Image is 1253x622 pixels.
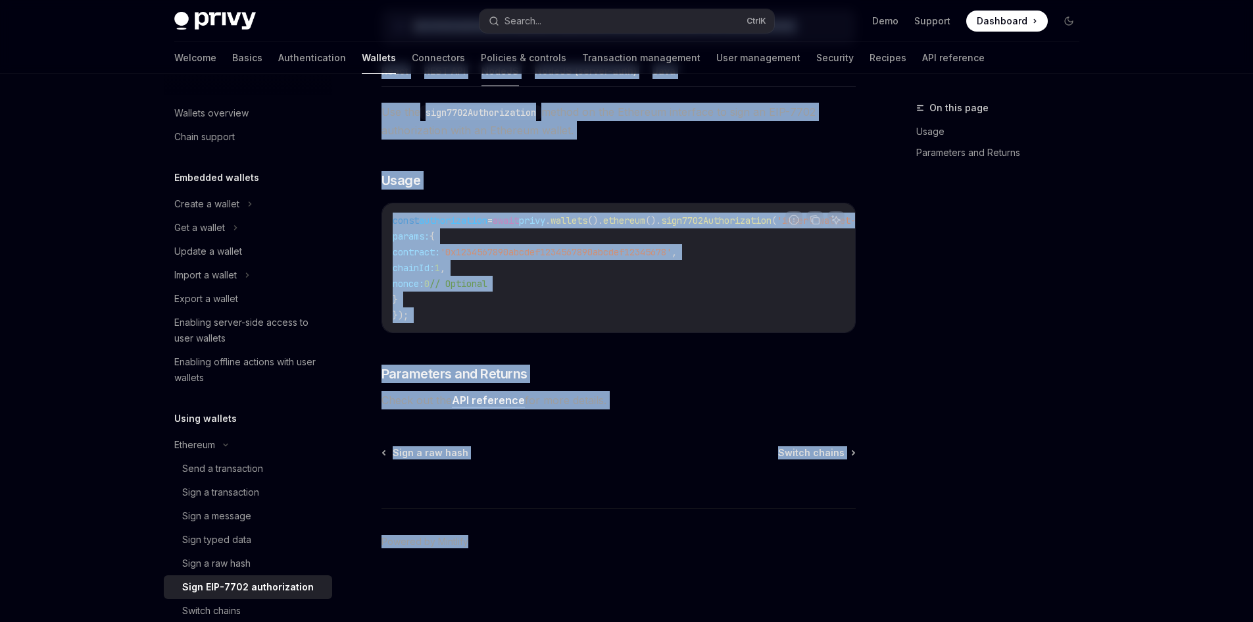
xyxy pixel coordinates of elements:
[164,240,332,263] a: Update a wallet
[393,309,408,321] span: });
[816,42,854,74] a: Security
[487,215,493,226] span: =
[164,263,332,287] button: Import a wallet
[452,394,525,407] a: API reference
[582,42,700,74] a: Transaction management
[174,437,215,453] div: Ethereum
[164,350,332,390] a: Enabling offline actions with user wallets
[870,42,906,74] a: Recipes
[381,171,421,190] span: Usage
[430,278,487,290] span: // Optional
[182,532,251,548] div: Sign typed data
[772,215,777,226] span: (
[393,215,419,226] span: const
[174,267,237,283] div: Import a wallet
[1058,11,1079,32] button: Toggle dark mode
[778,446,854,459] a: Switch chains
[977,14,1027,28] span: Dashboard
[174,315,324,346] div: Enabling server-side access to user wallets
[603,215,645,226] span: ethereum
[174,196,239,212] div: Create a wallet
[661,215,772,226] span: sign7702Authorization
[806,211,823,228] button: Copy the contents from the code block
[164,575,332,599] a: Sign EIP-7702 authorization
[164,216,332,240] button: Get a wallet
[164,101,332,125] a: Wallets overview
[587,215,603,226] span: ().
[420,105,541,120] code: sign7702Authorization
[424,278,430,290] span: 0
[916,142,1090,163] a: Parameters and Returns
[479,9,774,33] button: Search...CtrlK
[174,170,259,186] h5: Embedded wallets
[672,246,677,258] span: ,
[174,291,238,307] div: Export a wallet
[232,42,262,74] a: Basics
[182,508,251,524] div: Sign a message
[164,192,332,216] button: Create a wallet
[164,311,332,350] a: Enabling server-side access to user wallets
[393,230,430,242] span: params:
[785,211,802,228] button: Report incorrect code
[419,215,487,226] span: authorization
[551,215,587,226] span: wallets
[916,121,1090,142] a: Usage
[174,220,225,236] div: Get a wallet
[493,215,519,226] span: await
[504,13,541,29] div: Search...
[412,42,465,74] a: Connectors
[777,215,872,226] span: 'insert-wallet-id'
[182,461,263,477] div: Send a transaction
[381,103,856,140] span: Use the method on the Ethereum interface to sign an EIP-7702 authorization with an Ethereum wallet.
[393,446,468,459] span: Sign a raw hash
[545,215,551,226] span: .
[430,230,435,242] span: {
[393,262,435,274] span: chainId:
[747,16,766,26] span: Ctrl K
[362,42,396,74] a: Wallets
[922,42,985,74] a: API reference
[393,246,440,258] span: contract:
[174,105,249,121] div: Wallets overview
[440,262,445,274] span: ,
[440,246,672,258] span: '0x1234567890abcdef1234567890abcdef12345678'
[182,579,314,595] div: Sign EIP-7702 authorization
[929,100,989,116] span: On this page
[381,365,528,383] span: Parameters and Returns
[383,446,468,459] a: Sign a raw hash
[164,457,332,480] a: Send a transaction
[381,535,468,548] a: Powered by Mintlify
[164,480,332,504] a: Sign a transaction
[174,354,324,386] div: Enabling offline actions with user wallets
[174,244,242,259] div: Update a wallet
[182,484,259,500] div: Sign a transaction
[174,42,216,74] a: Welcome
[966,11,1048,32] a: Dashboard
[645,215,661,226] span: ().
[174,129,235,145] div: Chain support
[827,211,845,228] button: Ask AI
[716,42,800,74] a: User management
[164,552,332,575] a: Sign a raw hash
[914,14,950,28] a: Support
[778,446,845,459] span: Switch chains
[164,528,332,552] a: Sign typed data
[182,603,241,619] div: Switch chains
[435,262,440,274] span: 1
[164,287,332,311] a: Export a wallet
[164,504,332,528] a: Sign a message
[174,12,256,30] img: dark logo
[182,556,251,571] div: Sign a raw hash
[872,14,898,28] a: Demo
[164,125,332,149] a: Chain support
[164,433,332,457] button: Ethereum
[481,42,566,74] a: Policies & controls
[174,411,237,427] h5: Using wallets
[278,42,346,74] a: Authentication
[393,294,398,305] span: }
[393,278,424,290] span: nonce:
[519,215,545,226] span: privy
[381,391,856,409] span: Check out the for more details.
